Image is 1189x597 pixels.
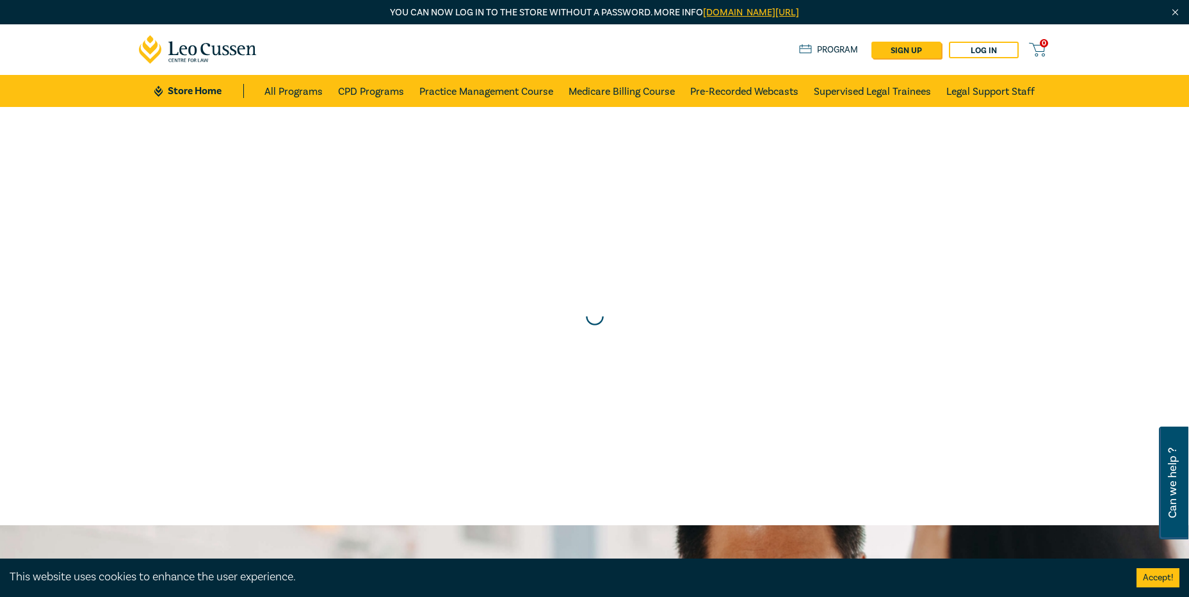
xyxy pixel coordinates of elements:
[703,6,799,19] a: [DOMAIN_NAME][URL]
[139,6,1051,20] p: You can now log in to the store without a password. More info
[10,569,1117,585] div: This website uses cookies to enhance the user experience.
[569,75,675,107] a: Medicare Billing Course
[419,75,553,107] a: Practice Management Course
[799,43,859,57] a: Program
[946,75,1035,107] a: Legal Support Staff
[154,84,243,98] a: Store Home
[1040,39,1048,47] span: 0
[949,42,1019,58] a: Log in
[814,75,931,107] a: Supervised Legal Trainees
[1170,7,1181,18] img: Close
[871,42,941,58] a: sign up
[338,75,404,107] a: CPD Programs
[690,75,798,107] a: Pre-Recorded Webcasts
[264,75,323,107] a: All Programs
[1136,568,1179,587] button: Accept cookies
[1167,434,1179,532] span: Can we help ?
